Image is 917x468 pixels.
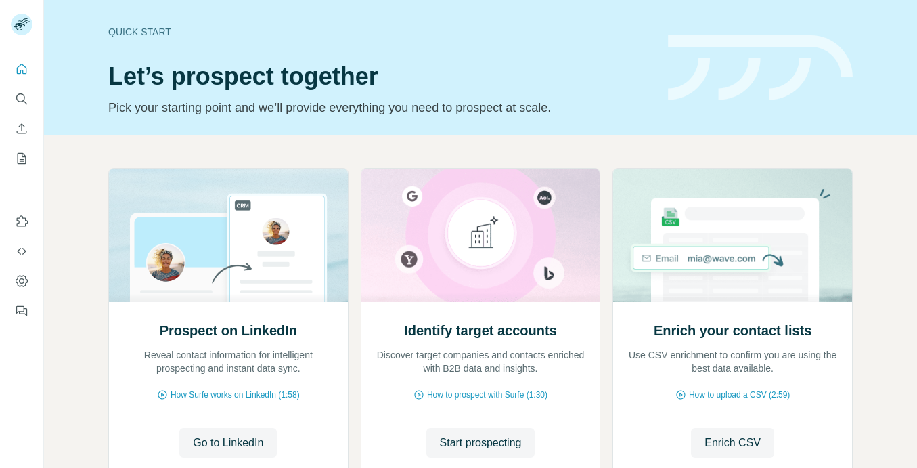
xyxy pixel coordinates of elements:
button: Go to LinkedIn [179,428,277,458]
button: Quick start [11,57,32,81]
img: Enrich your contact lists [612,169,853,302]
span: Start prospecting [440,435,522,451]
div: Quick start [108,25,652,39]
p: Use CSV enrichment to confirm you are using the best data available. [627,348,838,375]
span: How to upload a CSV (2:59) [689,389,790,401]
button: Dashboard [11,269,32,293]
button: Use Surfe on LinkedIn [11,209,32,234]
img: banner [668,35,853,101]
button: Start prospecting [426,428,535,458]
h1: Let’s prospect together [108,63,652,90]
h2: Enrich your contact lists [654,321,811,340]
button: Use Surfe API [11,239,32,263]
img: Prospect on LinkedIn [108,169,349,302]
h2: Identify target accounts [404,321,557,340]
h2: Prospect on LinkedIn [160,321,297,340]
span: How Surfe works on LinkedIn (1:58) [171,389,300,401]
span: Enrich CSV [704,435,761,451]
span: Go to LinkedIn [193,435,263,451]
button: Search [11,87,32,111]
button: Enrich CSV [11,116,32,141]
p: Pick your starting point and we’ll provide everything you need to prospect at scale. [108,98,652,117]
p: Reveal contact information for intelligent prospecting and instant data sync. [122,348,334,375]
button: Enrich CSV [691,428,774,458]
button: Feedback [11,299,32,323]
span: How to prospect with Surfe (1:30) [427,389,547,401]
img: Identify target accounts [361,169,601,302]
button: My lists [11,146,32,171]
p: Discover target companies and contacts enriched with B2B data and insights. [375,348,587,375]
